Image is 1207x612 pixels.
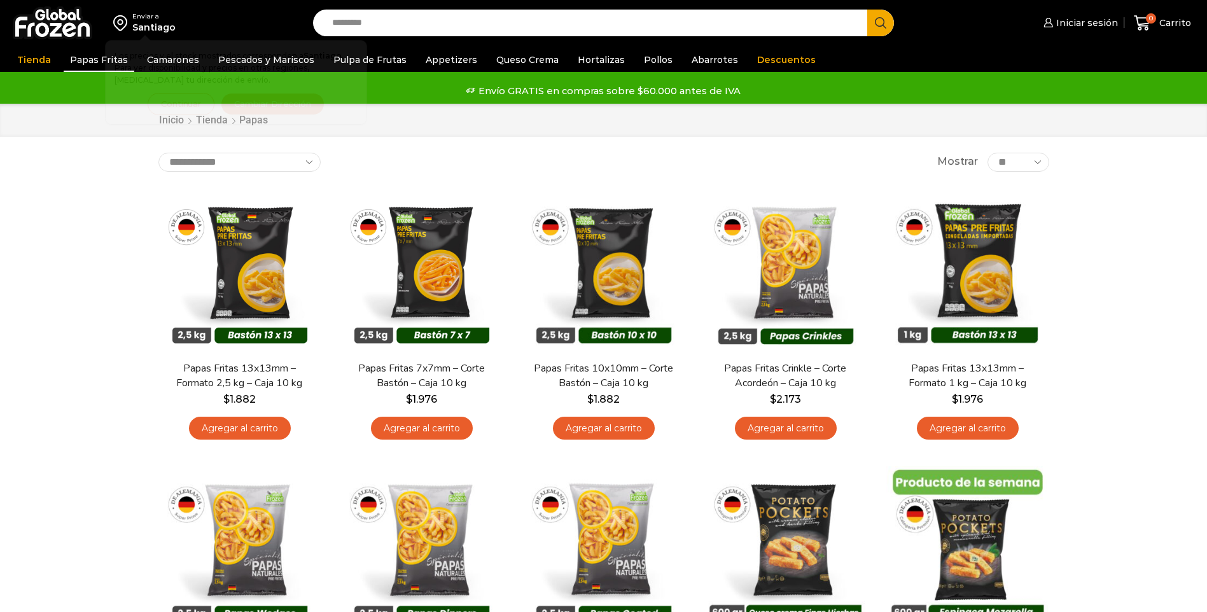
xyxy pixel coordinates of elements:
a: Papas Fritas 7x7mm – Corte Bastón – Caja 10 kg [348,361,494,391]
a: Agregar al carrito: “Papas Fritas Crinkle - Corte Acordeón - Caja 10 kg” [735,417,837,440]
a: Pulpa de Frutas [327,48,413,72]
bdi: 2.173 [770,393,801,405]
img: address-field-icon.svg [113,12,132,34]
bdi: 1.976 [406,393,437,405]
a: Agregar al carrito: “Papas Fritas 13x13mm - Formato 2,5 kg - Caja 10 kg” [189,417,291,440]
a: Papas Fritas 13x13mm – Formato 1 kg – Caja 10 kg [894,361,1040,391]
a: Papas Fritas Crinkle – Corte Acordeón – Caja 10 kg [712,361,858,391]
button: Search button [867,10,894,36]
bdi: 1.976 [952,393,983,405]
a: Descuentos [751,48,822,72]
bdi: 1.882 [223,393,256,405]
a: Papas Fritas [64,48,134,72]
select: Pedido de la tienda [158,153,321,172]
strong: Santiago [303,51,342,60]
span: 0 [1146,13,1156,24]
a: Tienda [11,48,57,72]
span: $ [587,393,594,405]
span: Carrito [1156,17,1191,29]
span: $ [770,393,776,405]
a: Iniciar sesión [1040,10,1118,36]
a: Pollos [638,48,679,72]
a: Papas Fritas 13x13mm – Formato 2,5 kg – Caja 10 kg [166,361,312,391]
span: $ [223,393,230,405]
span: $ [952,393,958,405]
a: Abarrotes [685,48,744,72]
div: Enviar a [132,12,176,21]
span: Iniciar sesión [1053,17,1118,29]
a: Agregar al carrito: “Papas Fritas 13x13mm - Formato 1 kg - Caja 10 kg” [917,417,1019,440]
button: Continuar [148,93,214,115]
a: Agregar al carrito: “Papas Fritas 7x7mm - Corte Bastón - Caja 10 kg” [371,417,473,440]
button: Cambiar Dirección [221,93,324,115]
span: $ [406,393,412,405]
a: Hortalizas [571,48,631,72]
a: Agregar al carrito: “Papas Fritas 10x10mm - Corte Bastón - Caja 10 kg” [553,417,655,440]
a: Queso Crema [490,48,565,72]
p: Los precios y el stock mostrados corresponden a . Para ver disponibilidad y precios en otras regi... [115,50,358,87]
bdi: 1.882 [587,393,620,405]
span: Mostrar [937,155,978,169]
a: Appetizers [419,48,484,72]
div: Santiago [132,21,176,34]
a: 0 Carrito [1131,8,1194,38]
a: Papas Fritas 10x10mm – Corte Bastón – Caja 10 kg [530,361,676,391]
